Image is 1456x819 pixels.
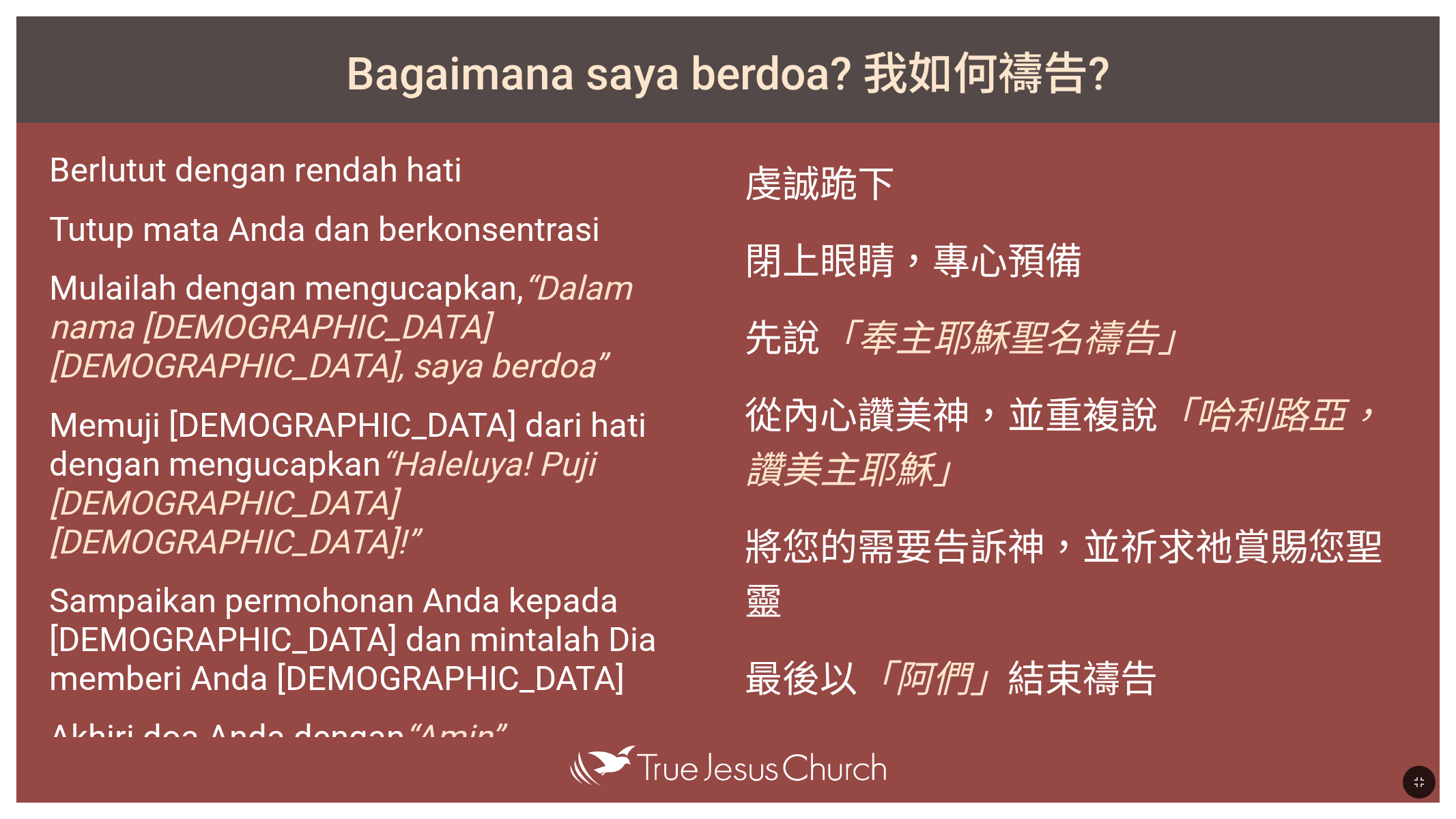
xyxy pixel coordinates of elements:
[49,151,712,190] p: Berlutut dengan rendah hati
[857,657,1008,701] em: 「阿們」
[49,269,712,386] p: Mulailah dengan mengucapkan,
[820,317,1195,360] em: 「奉主耶穌聖名禱告」
[745,648,1408,703] p: 最後以 結束禱告
[405,718,503,757] em: “Amin”
[49,581,712,698] p: Sampaikan permohonan Anda kepada [DEMOGRAPHIC_DATA] dan mintalah Dia memberi Anda [DEMOGRAPHIC_DATA]
[16,16,1440,123] h1: Bagaimana saya berdoa? 我如何禱告?
[745,385,1408,494] p: 從內心讚美神，並重複說
[745,231,1408,285] p: 閉上眼睛，專心預備
[49,718,712,757] p: Akhiri doa Anda dengan
[49,269,631,386] em: “Dalam nama [DEMOGRAPHIC_DATA] [DEMOGRAPHIC_DATA], saya berdoa”
[49,406,712,562] p: Memuji [DEMOGRAPHIC_DATA] dari hati dengan mengucapkan
[49,445,595,562] em: “Haleluya! Puji [DEMOGRAPHIC_DATA] [DEMOGRAPHIC_DATA]!”
[745,517,1408,626] p: 將您的需要告訴神，並祈求祂賞賜您聖靈
[745,154,1408,208] p: 虔誠跪下
[49,210,712,249] p: Tutup mata Anda dan berkonsentrasi
[745,308,1408,362] p: 先說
